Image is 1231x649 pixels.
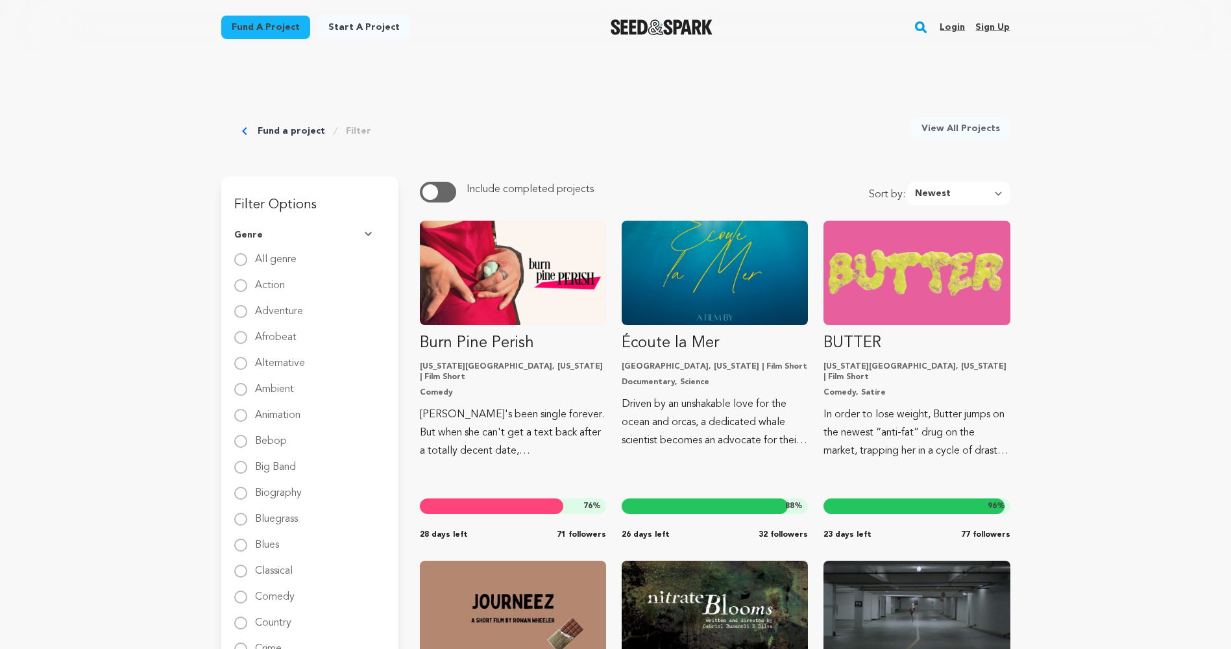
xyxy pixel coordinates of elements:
label: Biography [255,478,302,498]
span: 96 [988,502,997,510]
p: [PERSON_NAME]'s been single forever. But when she can't get a text back after a totally decent da... [420,406,606,460]
label: Big Band [255,452,296,472]
span: % [988,501,1005,511]
a: Login [940,17,965,38]
span: 76 [583,502,592,510]
label: Afrobeat [255,322,297,343]
span: Include completed projects [467,184,594,195]
label: Adventure [255,296,303,317]
p: [GEOGRAPHIC_DATA], [US_STATE] | Film Short [622,361,808,372]
p: [US_STATE][GEOGRAPHIC_DATA], [US_STATE] | Film Short [420,361,606,382]
p: Documentary, Science [622,377,808,387]
a: Fund Burn Pine Perish [420,221,606,460]
p: In order to lose weight, Butter jumps on the newest “anti-fat” drug on the market, trapping her i... [823,406,1010,460]
span: Sort by: [869,187,907,205]
span: Genre [234,228,263,241]
p: Comedy, Satire [823,387,1010,398]
div: Breadcrumb [242,117,371,145]
label: Country [255,607,291,628]
p: Écoute la Mer [622,333,808,354]
span: 23 days left [823,530,871,540]
img: Seed&Spark Arrow Down Icon [365,232,375,238]
span: 26 days left [622,530,670,540]
label: Classical [255,556,293,576]
a: View All Projects [911,117,1010,140]
p: Burn Pine Perish [420,333,606,354]
label: Bluegrass [255,504,298,524]
label: Blues [255,530,279,550]
a: Seed&Spark Homepage [611,19,713,35]
button: Genre [234,218,385,252]
p: BUTTER [823,333,1010,354]
label: Comedy [255,582,295,602]
label: Bebop [255,426,287,447]
span: 77 followers [961,530,1010,540]
span: 28 days left [420,530,468,540]
label: Alternative [255,348,305,369]
a: Fund a project [258,125,325,138]
label: Action [255,270,285,291]
a: Sign up [975,17,1010,38]
label: All genre [255,244,297,265]
a: Filter [346,125,371,138]
h3: Filter Options [221,177,398,218]
a: Fund a project [221,16,310,39]
img: Seed&Spark Logo Dark Mode [611,19,713,35]
label: Animation [255,400,300,421]
span: % [785,501,803,511]
span: % [583,501,601,511]
p: Driven by an unshakable love for the ocean and orcas, a dedicated whale scientist becomes an advo... [622,395,808,450]
p: [US_STATE][GEOGRAPHIC_DATA], [US_STATE] | Film Short [823,361,1010,382]
a: Fund Écoute la Mer [622,221,808,450]
p: Comedy [420,387,606,398]
label: Ambient [255,374,294,395]
span: 32 followers [759,530,808,540]
a: Start a project [318,16,410,39]
a: Fund BUTTER [823,221,1010,460]
span: 71 followers [557,530,606,540]
span: 88 [785,502,794,510]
